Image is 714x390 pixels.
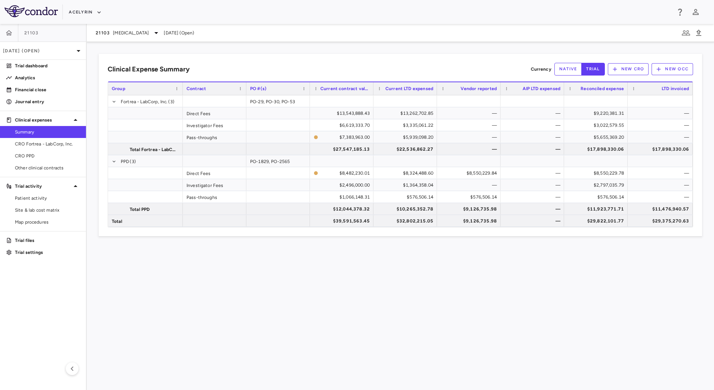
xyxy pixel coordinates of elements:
div: PO-1829, PO-2565 [246,155,310,167]
p: Journal entry [15,98,80,105]
span: Current LTD expensed [385,86,433,91]
p: Trial dashboard [15,62,80,69]
span: (3) [130,156,135,168]
div: Investigator Fees [183,179,246,191]
div: $576,506.14 [380,191,433,203]
div: $10,265,352.78 [380,203,433,215]
div: — [634,179,689,191]
div: $576,506.14 [444,191,497,203]
span: The contract record and uploaded budget values do not match. Please review the contract record an... [314,132,370,142]
div: — [507,215,560,227]
p: Clinical expenses [15,117,71,123]
span: Site & lab cost matrix [15,207,80,214]
div: $9,126,735.98 [444,215,497,227]
div: Pass-throughs [183,191,246,203]
span: Group [112,86,125,91]
p: Financial close [15,86,80,93]
span: Reconciled expense [581,86,624,91]
div: — [634,191,689,203]
div: — [507,131,560,143]
div: — [507,191,560,203]
div: $27,547,185.13 [317,143,370,155]
div: $6,619,333.70 [317,119,370,131]
span: PPD [121,156,129,168]
span: Total [112,215,122,227]
div: $29,375,270.63 [634,215,689,227]
div: $1,066,148.31 [317,191,370,203]
div: $32,802,215.05 [380,215,433,227]
p: Trial activity [15,183,71,190]
div: — [507,167,560,179]
div: $8,482,230.01 [321,167,370,179]
span: AIP LTD expensed [523,86,560,91]
div: — [634,107,689,119]
div: — [444,107,497,119]
div: — [444,179,497,191]
button: New OCC [652,63,693,75]
p: Currency [531,66,551,73]
div: $11,476,940.57 [634,203,689,215]
div: $17,898,330.06 [634,143,689,155]
span: Contract [187,86,206,91]
div: — [444,131,497,143]
div: $11,923,771.71 [571,203,624,215]
button: Acelyrin [69,6,102,18]
div: — [444,119,497,131]
div: — [634,131,689,143]
button: New CRO [608,63,649,75]
img: logo-full-BYUhSk78.svg [4,5,58,17]
div: Direct Fees [183,107,246,119]
div: $22,536,862.27 [380,143,433,155]
div: $7,383,963.00 [321,131,370,143]
span: 21103 [96,30,110,36]
div: $39,591,563.45 [317,215,370,227]
div: $9,126,735.98 [444,203,497,215]
span: PO #(s) [250,86,267,91]
div: $13,543,888.43 [317,107,370,119]
div: $8,324,488.60 [380,167,433,179]
div: $8,550,229.78 [571,167,624,179]
div: $5,655,369.20 [571,131,624,143]
div: PO-29, PO-30, PO-53 [246,95,310,107]
div: — [507,143,560,155]
span: 21103 [24,30,39,36]
div: — [507,107,560,119]
div: Direct Fees [183,167,246,179]
div: $5,939,098.20 [380,131,433,143]
span: CRO PPD [15,153,80,159]
span: [MEDICAL_DATA] [113,30,149,36]
div: $3,022,579.55 [571,119,624,131]
span: Fortrea - LabCorp, Inc. [121,96,167,108]
span: Total PPD [130,203,150,215]
div: $9,220,381.31 [571,107,624,119]
div: $13,262,702.85 [380,107,433,119]
div: — [634,119,689,131]
span: Summary [15,129,80,135]
div: — [507,179,560,191]
div: — [634,167,689,179]
div: Investigator Fees [183,119,246,131]
div: — [507,203,560,215]
div: — [507,119,560,131]
p: Trial files [15,237,80,244]
div: $2,496,000.00 [317,179,370,191]
p: [DATE] (Open) [3,47,74,54]
span: LTD invoiced [662,86,689,91]
div: $12,044,378.32 [317,203,370,215]
span: Vendor reported [461,86,497,91]
h6: Clinical Expense Summary [108,64,190,74]
span: Other clinical contracts [15,165,80,171]
div: $1,364,358.04 [380,179,433,191]
div: $576,506.14 [571,191,624,203]
button: trial [581,63,604,76]
span: Map procedures [15,219,80,225]
div: Pass-throughs [183,131,246,143]
div: $17,898,330.06 [571,143,624,155]
div: — [444,143,497,155]
div: $29,822,101.77 [571,215,624,227]
span: (3) [168,96,174,108]
div: $2,797,035.79 [571,179,624,191]
span: The contract record and uploaded budget values do not match. Please review the contract record an... [314,168,370,178]
p: Trial settings [15,249,80,256]
div: $8,550,229.84 [444,167,497,179]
